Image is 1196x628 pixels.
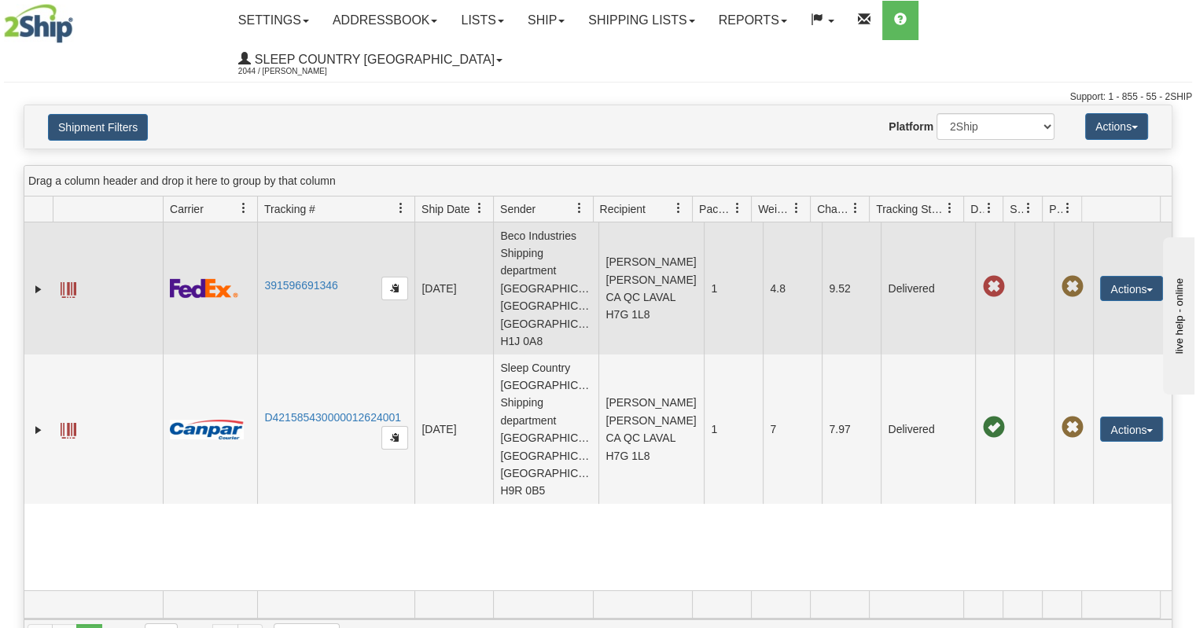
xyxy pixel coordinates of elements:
[170,420,244,439] img: 14 - Canpar
[976,195,1003,222] a: Delivery Status filter column settings
[12,13,145,25] div: live help - online
[381,277,408,300] button: Copy to clipboard
[516,1,576,40] a: Ship
[724,195,751,222] a: Packages filter column settings
[321,1,450,40] a: Addressbook
[493,222,598,354] td: Beco Industries Shipping department [GEOGRAPHIC_DATA] [GEOGRAPHIC_DATA] [GEOGRAPHIC_DATA] H1J 0A8
[889,119,933,134] label: Platform
[707,1,799,40] a: Reports
[982,417,1004,439] span: On time
[48,114,148,141] button: Shipment Filters
[665,195,692,222] a: Recipient filter column settings
[822,354,881,504] td: 7.97
[881,354,975,504] td: Delivered
[1061,417,1083,439] span: Pickup Not Assigned
[881,222,975,354] td: Delivered
[170,278,238,298] img: 2 - FedEx Express®
[982,276,1004,298] span: Late
[226,40,514,79] a: Sleep Country [GEOGRAPHIC_DATA] 2044 / [PERSON_NAME]
[783,195,810,222] a: Weight filter column settings
[758,201,791,217] span: Weight
[566,195,593,222] a: Sender filter column settings
[1085,113,1148,140] button: Actions
[493,354,598,504] td: Sleep Country [GEOGRAPHIC_DATA] Shipping department [GEOGRAPHIC_DATA] [GEOGRAPHIC_DATA] [GEOGRAPH...
[449,1,515,40] a: Lists
[1015,195,1042,222] a: Shipment Issues filter column settings
[500,201,535,217] span: Sender
[264,201,315,217] span: Tracking #
[817,201,850,217] span: Charge
[1100,417,1163,442] button: Actions
[970,201,984,217] span: Delivery Status
[381,426,408,450] button: Copy to clipboard
[1010,201,1023,217] span: Shipment Issues
[4,90,1192,104] div: Support: 1 - 855 - 55 - 2SHIP
[31,281,46,297] a: Expand
[763,222,822,354] td: 4.8
[763,354,822,504] td: 7
[576,1,706,40] a: Shipping lists
[598,354,704,504] td: [PERSON_NAME] [PERSON_NAME] CA QC LAVAL H7G 1L8
[1061,276,1083,298] span: Pickup Not Assigned
[842,195,869,222] a: Charge filter column settings
[704,222,763,354] td: 1
[264,279,337,292] a: 391596691346
[937,195,963,222] a: Tracking Status filter column settings
[704,354,763,504] td: 1
[170,201,204,217] span: Carrier
[388,195,414,222] a: Tracking # filter column settings
[226,1,321,40] a: Settings
[466,195,493,222] a: Ship Date filter column settings
[251,53,495,66] span: Sleep Country [GEOGRAPHIC_DATA]
[876,201,944,217] span: Tracking Status
[414,354,493,504] td: [DATE]
[600,201,646,217] span: Recipient
[61,275,76,300] a: Label
[1100,276,1163,301] button: Actions
[264,411,401,424] a: D421585430000012624001
[822,222,881,354] td: 9.52
[421,201,469,217] span: Ship Date
[1160,233,1194,394] iframe: chat widget
[414,222,493,354] td: [DATE]
[238,64,356,79] span: 2044 / [PERSON_NAME]
[598,222,704,354] td: [PERSON_NAME] [PERSON_NAME] CA QC LAVAL H7G 1L8
[31,422,46,438] a: Expand
[230,195,257,222] a: Carrier filter column settings
[699,201,732,217] span: Packages
[61,416,76,441] a: Label
[4,4,73,43] img: logo2044.jpg
[24,166,1172,196] div: grid grouping header
[1054,195,1081,222] a: Pickup Status filter column settings
[1049,201,1062,217] span: Pickup Status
